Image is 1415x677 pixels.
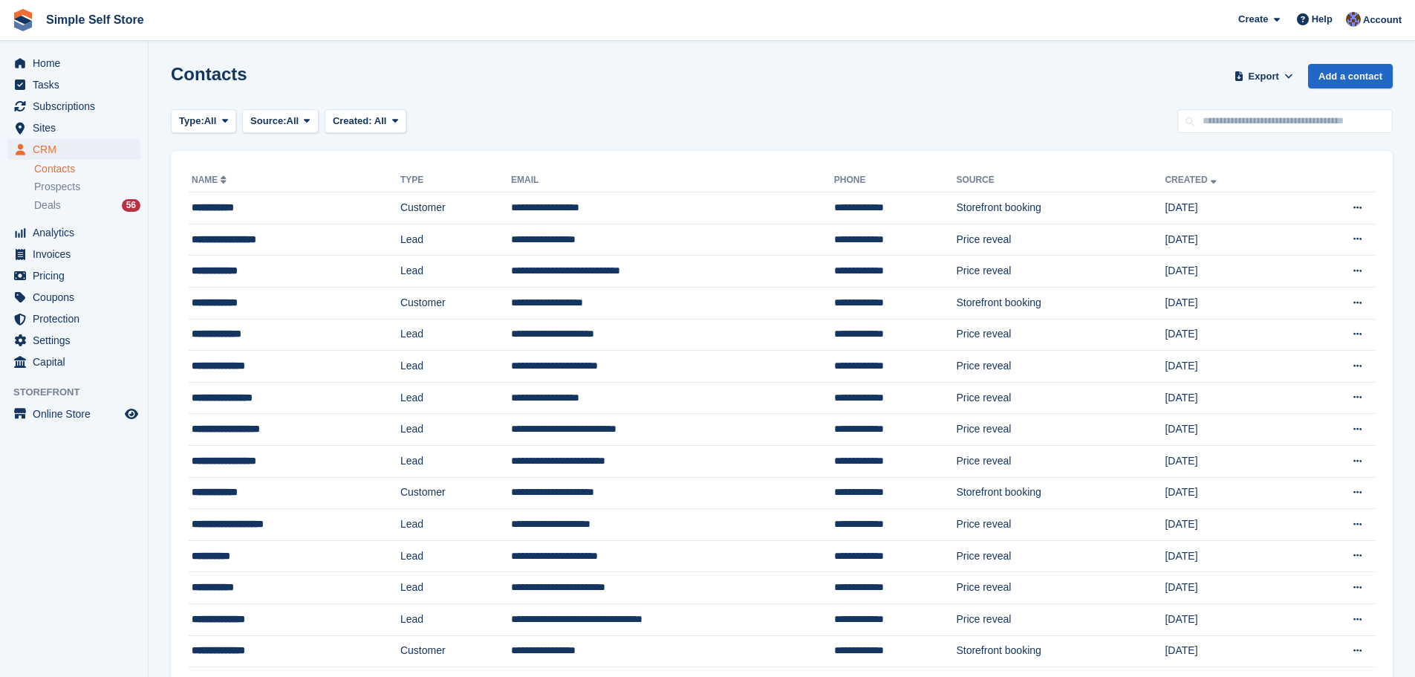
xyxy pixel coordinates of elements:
td: [DATE] [1165,287,1298,319]
span: Protection [33,308,122,329]
a: Deals 56 [34,198,140,213]
span: Analytics [33,222,122,243]
td: Price reveal [956,540,1165,572]
a: Preview store [123,405,140,423]
a: menu [7,287,140,308]
td: Lead [400,509,511,541]
td: [DATE] [1165,445,1298,477]
td: Storefront booking [956,477,1165,509]
span: Help [1312,12,1333,27]
td: [DATE] [1165,540,1298,572]
span: Storefront [13,385,148,400]
td: Lead [400,445,511,477]
td: [DATE] [1165,572,1298,604]
td: Price reveal [956,414,1165,446]
a: menu [7,308,140,329]
td: [DATE] [1165,414,1298,446]
span: All [204,114,217,129]
td: Lead [400,256,511,288]
td: Lead [400,382,511,414]
span: Pricing [33,265,122,286]
span: Source: [250,114,286,129]
a: menu [7,222,140,243]
a: Name [192,175,230,185]
td: Price reveal [956,382,1165,414]
th: Email [511,169,834,192]
td: Lead [400,351,511,383]
th: Source [956,169,1165,192]
a: menu [7,74,140,95]
td: Price reveal [956,445,1165,477]
span: Type: [179,114,204,129]
a: menu [7,330,140,351]
td: Lead [400,224,511,256]
a: menu [7,244,140,265]
span: Prospects [34,180,80,194]
div: 56 [122,199,140,212]
span: Export [1249,69,1279,84]
span: Settings [33,330,122,351]
td: [DATE] [1165,635,1298,667]
button: Export [1231,64,1296,88]
td: [DATE] [1165,509,1298,541]
a: menu [7,265,140,286]
span: Created: [333,115,372,126]
span: Invoices [33,244,122,265]
td: [DATE] [1165,603,1298,635]
td: Price reveal [956,509,1165,541]
a: Simple Self Store [40,7,150,32]
img: Sharon Hughes [1346,12,1361,27]
th: Type [400,169,511,192]
a: menu [7,53,140,74]
span: Create [1238,12,1268,27]
span: All [287,114,299,129]
td: [DATE] [1165,224,1298,256]
span: Home [33,53,122,74]
img: stora-icon-8386f47178a22dfd0bd8f6a31ec36ba5ce8667c1dd55bd0f319d3a0aa187defe.svg [12,9,34,31]
a: Contacts [34,162,140,176]
span: Capital [33,352,122,372]
td: Price reveal [956,351,1165,383]
td: Price reveal [956,572,1165,604]
a: menu [7,352,140,372]
td: Storefront booking [956,287,1165,319]
td: [DATE] [1165,256,1298,288]
td: Customer [400,477,511,509]
span: Sites [33,117,122,138]
a: Prospects [34,179,140,195]
h1: Contacts [171,64,247,84]
a: menu [7,404,140,424]
th: Phone [834,169,957,192]
button: Created: All [325,109,406,134]
span: All [374,115,387,126]
span: Tasks [33,74,122,95]
td: Storefront booking [956,635,1165,667]
td: Customer [400,287,511,319]
a: menu [7,139,140,160]
td: [DATE] [1165,319,1298,351]
td: Price reveal [956,256,1165,288]
button: Type: All [171,109,236,134]
a: menu [7,117,140,138]
td: Lead [400,319,511,351]
span: Account [1363,13,1402,27]
a: Add a contact [1308,64,1393,88]
button: Source: All [242,109,319,134]
td: [DATE] [1165,382,1298,414]
td: [DATE] [1165,477,1298,509]
td: Price reveal [956,224,1165,256]
span: Coupons [33,287,122,308]
td: Price reveal [956,319,1165,351]
td: Lead [400,414,511,446]
td: Customer [400,192,511,224]
td: Lead [400,540,511,572]
td: Lead [400,603,511,635]
td: Storefront booking [956,192,1165,224]
span: Subscriptions [33,96,122,117]
td: Price reveal [956,603,1165,635]
a: Created [1165,175,1219,185]
span: CRM [33,139,122,160]
span: Online Store [33,404,122,424]
span: Deals [34,198,61,213]
td: [DATE] [1165,351,1298,383]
